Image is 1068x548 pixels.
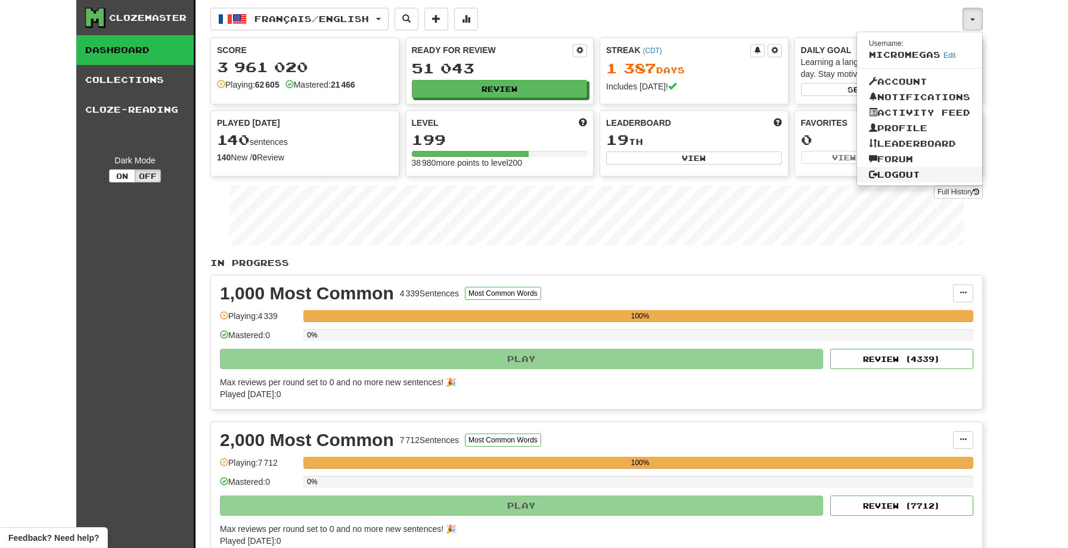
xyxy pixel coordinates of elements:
[606,132,782,148] div: th
[255,80,280,89] strong: 62 605
[606,44,750,56] div: Streak
[412,61,588,76] div: 51 043
[217,153,231,162] strong: 140
[220,310,297,330] div: Playing: 4 339
[331,80,355,89] strong: 21 466
[857,167,982,182] a: Logout
[606,131,629,148] span: 19
[285,79,355,91] div: Mastered:
[412,80,588,98] button: Review
[857,105,982,120] a: Activity Feed
[606,151,782,165] button: View
[934,185,983,199] a: Full History
[252,153,257,162] strong: 0
[85,154,185,166] div: Dark Mode
[254,14,369,24] span: Français / English
[220,376,966,388] div: Max reviews per round set to 0 and no more new sentences! 🎉
[606,61,782,76] div: Day s
[76,95,194,125] a: Cloze-Reading
[801,83,977,96] button: Seta dailygoal
[217,151,393,163] div: New / Review
[830,349,973,369] button: Review (4339)
[424,8,448,30] button: Add sentence to collection
[465,434,541,447] button: Most Common Words
[8,532,99,544] span: Open feedback widget
[857,151,982,167] a: Forum
[220,457,297,476] div: Playing: 7 712
[606,117,671,129] span: Leaderboard
[307,310,973,322] div: 100%
[857,74,982,89] a: Account
[774,117,782,129] span: This week in points, UTC
[210,8,389,30] button: Français/English
[400,287,459,299] div: 4 339 Sentences
[412,157,588,169] div: 38 980 more points to level 200
[801,56,977,80] div: Learning a language requires practice every day. Stay motivated!
[801,117,977,129] div: Favorites
[857,89,982,105] a: Notifications
[109,169,135,182] button: On
[217,60,393,75] div: 3 961 020
[217,79,280,91] div: Playing:
[400,434,459,446] div: 7 712 Sentences
[109,12,187,24] div: Clozemaster
[135,169,161,182] button: Off
[220,329,297,349] div: Mastered: 0
[869,49,940,60] span: microMEGAS
[220,389,281,399] span: Played [DATE]: 0
[606,60,656,76] span: 1 387
[801,132,977,147] div: 0
[830,496,973,516] button: Review (7712)
[220,476,297,496] div: Mastered: 0
[220,284,394,302] div: 1,000 Most Common
[943,51,956,60] a: Edit
[217,132,393,148] div: sentences
[76,35,194,65] a: Dashboard
[412,117,439,129] span: Level
[307,457,973,469] div: 100%
[454,8,478,30] button: More stats
[220,431,394,449] div: 2,000 Most Common
[579,117,587,129] span: Score more points to level up
[220,523,966,535] div: Max reviews per round set to 0 and no more new sentences! 🎉
[801,151,887,164] button: View
[395,8,418,30] button: Search sentences
[801,44,977,56] div: Daily Goal
[465,287,541,300] button: Most Common Words
[412,132,588,147] div: 199
[220,536,281,546] span: Played [DATE]: 0
[857,120,982,136] a: Profile
[217,131,250,148] span: 140
[412,44,573,56] div: Ready for Review
[606,81,782,92] div: Includes [DATE]!
[210,257,983,269] p: In Progress
[869,39,904,48] small: Username:
[217,117,280,129] span: Played [DATE]
[642,47,662,55] a: (CDT)
[217,44,393,56] div: Score
[76,65,194,95] a: Collections
[220,349,823,369] button: Play
[220,496,823,516] button: Play
[857,136,982,151] a: Leaderboard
